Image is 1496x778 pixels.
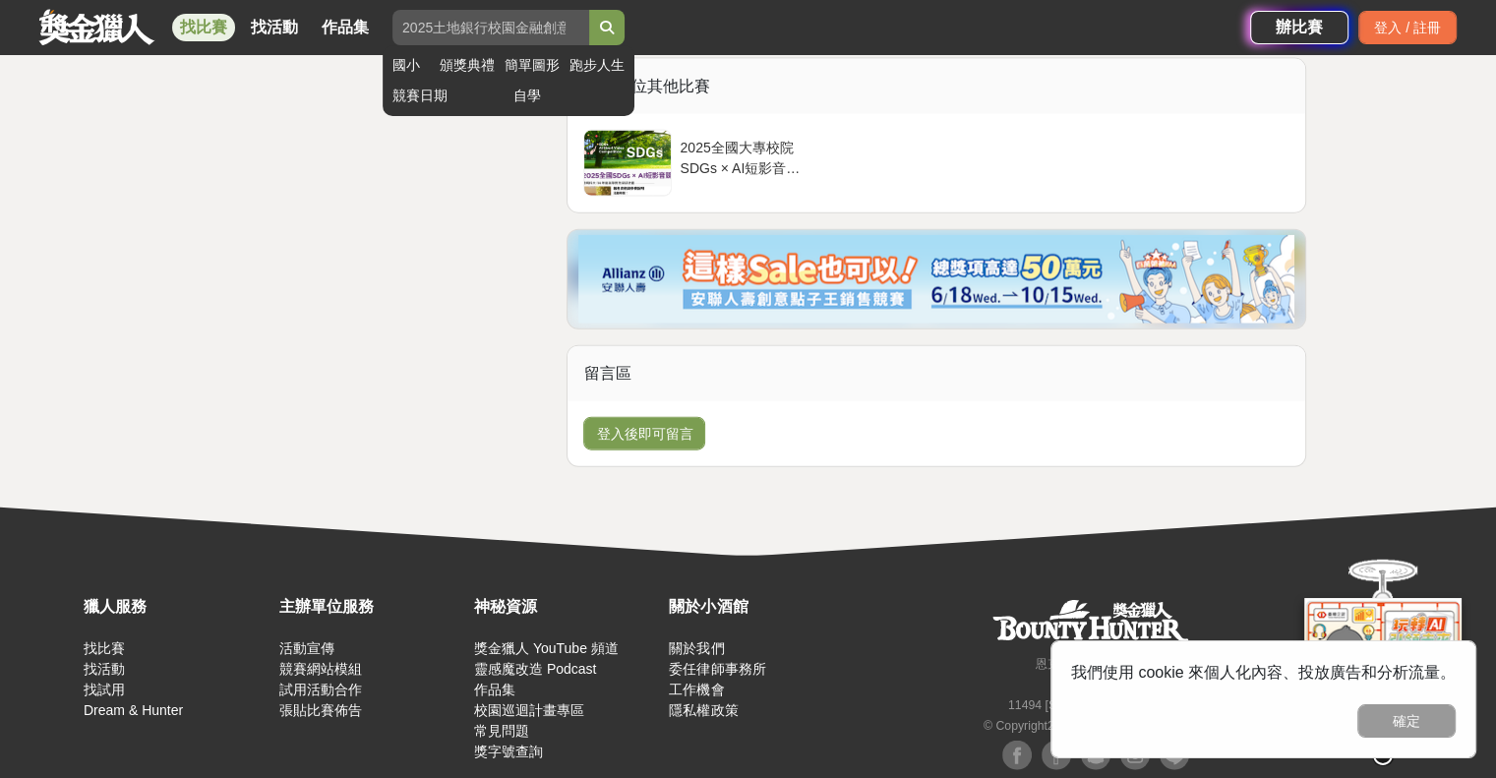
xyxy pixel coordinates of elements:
a: 競賽網站模組 [278,661,361,677]
a: 關於我們 [669,640,724,656]
a: 張貼比賽佈告 [278,702,361,718]
img: dcc59076-91c0-4acb-9c6b-a1d413182f46.png [578,235,1294,324]
a: 靈感魔改造 Podcast [474,661,596,677]
div: 登入 / 註冊 [1358,11,1457,44]
div: 關於小酒館 [669,595,854,619]
a: 工作機會 [669,682,724,697]
button: 登入後即可留言 [583,417,705,450]
a: 找比賽 [84,640,125,656]
div: 2025全國大專校院SDGs × AI短影音競賽 [680,138,803,175]
a: 簡單圖形 [505,55,560,76]
div: 主辦單位服務 [278,595,463,619]
a: 找試用 [84,682,125,697]
a: 找比賽 [172,14,235,41]
small: 11494 [STREET_ADDRESS] 3 樓 [1008,698,1189,712]
div: 神秘資源 [474,595,659,619]
button: 確定 [1357,704,1456,738]
div: 留言區 [568,346,1305,401]
div: 獵人服務 [84,595,269,619]
a: 作品集 [314,14,377,41]
a: 競賽日期 [392,86,504,106]
a: 頒獎典禮 [440,55,495,76]
a: 試用活動合作 [278,682,361,697]
a: 獎金獵人 YouTube 頻道 [474,640,619,656]
img: Facebook [1042,741,1071,770]
div: 主辦單位其他比賽 [568,59,1305,114]
a: 作品集 [474,682,515,697]
input: 2025土地銀行校園金融創意挑戰賽：從你出發 開啟智慧金融新頁 [392,10,589,45]
a: 獎字號查詢 [474,744,543,759]
a: 找活動 [84,661,125,677]
small: © Copyright 2025 . All Rights Reserved. [984,719,1189,733]
a: 2025全國大專校院SDGs × AI短影音競賽 [583,130,810,197]
a: 隱私權政策 [669,702,738,718]
a: Dream & Hunter [84,702,183,718]
small: 恩克斯網路科技股份有限公司 [1036,657,1189,671]
a: 常見問題 [474,723,529,739]
a: 委任律師事務所 [669,661,765,677]
img: Facebook [1002,741,1032,770]
a: 跑步人生 [569,55,625,76]
a: 校園巡迴計畫專區 [474,702,584,718]
a: 活動宣傳 [278,640,333,656]
a: 國小 [392,55,430,76]
span: 我們使用 cookie 來個人化內容、投放廣告和分析流量。 [1071,664,1456,681]
a: 找活動 [243,14,306,41]
a: 自學 [513,86,625,106]
a: 辦比賽 [1250,11,1348,44]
